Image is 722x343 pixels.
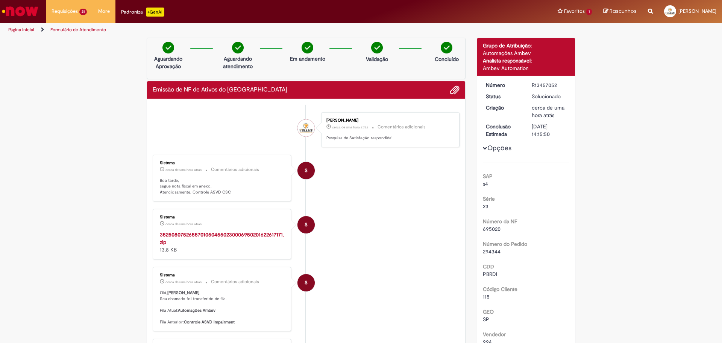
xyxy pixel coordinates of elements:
span: 115 [483,293,490,300]
b: Código Cliente [483,286,517,293]
img: check-circle-green.png [162,42,174,53]
a: Formulário de Atendimento [50,27,106,33]
span: S [305,274,308,292]
p: Aguardando atendimento [220,55,256,70]
dt: Conclusão Estimada [480,123,526,138]
b: Série [483,195,495,202]
p: Pesquisa de Satisfação respondida! [326,135,452,141]
b: CDD [483,263,494,270]
span: SP [483,316,489,323]
dt: Número [480,81,526,89]
p: Boa tarde, segue nota fiscal em anexo. Atenciosamente, Controle ASVD CSC [160,178,285,195]
img: check-circle-green.png [371,42,383,53]
img: check-circle-green.png [441,42,452,53]
div: Analista responsável: [483,57,570,64]
span: 23 [483,203,488,210]
span: 294344 [483,248,501,255]
div: Ambev Automation [483,64,570,72]
div: R13457052 [532,81,567,89]
a: Página inicial [8,27,34,33]
span: Requisições [52,8,78,15]
small: Comentários adicionais [378,124,426,130]
p: Olá, , Seu chamado foi transferido de fila. Fila Atual: Fila Anterior: [160,290,285,325]
span: cerca de uma hora atrás [165,280,202,284]
button: Adicionar anexos [450,85,460,95]
p: Em andamento [290,55,325,63]
div: Grupo de Atribuição: [483,42,570,49]
span: Rascunhos [610,8,637,15]
span: PBRDI [483,271,497,277]
b: [PERSON_NAME] [167,290,199,296]
b: Controle ASVD Impairment [184,319,235,325]
div: Flavio Faria [297,119,315,137]
div: Sistema [297,216,315,233]
div: Padroniza [121,8,164,17]
span: S [305,216,308,234]
span: More [98,8,110,15]
time: 28/08/2025 11:32:12 [165,222,202,226]
img: check-circle-green.png [232,42,244,53]
span: cerca de uma hora atrás [165,222,202,226]
div: [DATE] 14:15:50 [532,123,567,138]
div: Sistema [160,161,285,165]
p: Validação [366,55,388,63]
span: cerca de uma hora atrás [532,104,564,119]
span: [PERSON_NAME] [678,8,716,14]
a: Rascunhos [603,8,637,15]
div: 28/08/2025 11:15:49 [532,104,567,119]
dt: Criação [480,104,526,111]
small: Comentários adicionais [211,279,259,285]
dt: Status [480,93,526,100]
time: 28/08/2025 11:32:12 [165,168,202,172]
time: 28/08/2025 11:32:10 [165,280,202,284]
div: Sistema [160,273,285,277]
b: Automações Ambev [178,308,215,313]
img: check-circle-green.png [302,42,313,53]
p: +GenAi [146,8,164,17]
b: GEO [483,308,494,315]
div: Sistema [160,215,285,220]
p: Concluído [435,55,459,63]
span: cerca de uma hora atrás [165,168,202,172]
span: cerca de uma hora atrás [332,125,368,130]
b: SAP [483,173,493,180]
b: Vendedor [483,331,506,338]
span: 695020 [483,226,501,232]
div: System [297,162,315,179]
a: 35250807526557010504550230006950201622617171.zip [160,231,284,245]
div: Automações Ambev [483,49,570,57]
div: System [297,274,315,291]
ul: Trilhas de página [6,23,476,37]
small: Comentários adicionais [211,166,259,173]
time: 28/08/2025 11:34:52 [332,125,368,130]
img: ServiceNow [1,4,39,19]
p: Aguardando Aprovação [150,55,187,70]
b: Número da NF [483,218,517,225]
span: Favoritos [564,8,585,15]
div: Solucionado [532,93,567,100]
span: 1 [586,9,592,15]
h2: Emissão de NF de Ativos do ASVD Histórico de tíquete [153,87,287,93]
div: 13.8 KB [160,231,285,253]
span: s4 [483,180,488,187]
b: Número do Pedido [483,241,527,247]
div: [PERSON_NAME] [326,118,452,123]
span: 21 [79,9,87,15]
span: S [305,162,308,180]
